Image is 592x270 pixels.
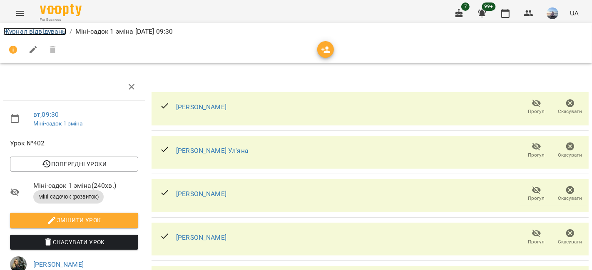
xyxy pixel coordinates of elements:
span: 7 [461,2,470,11]
span: Скасувати [558,108,582,115]
a: [PERSON_NAME] [176,233,226,241]
a: вт , 09:30 [33,110,59,118]
span: Прогул [528,238,545,245]
span: Прогул [528,108,545,115]
button: Прогул [520,226,553,249]
span: Скасувати [558,195,582,202]
span: Попередні уроки [17,159,132,169]
button: Прогул [520,96,553,119]
a: Міні-садок 1 зміна [33,120,83,127]
a: [PERSON_NAME] [176,190,226,198]
img: a5695baeaf149ad4712b46ffea65b4f5.jpg [547,7,558,19]
p: Міні-садок 1 зміна [DATE] 09:30 [75,27,173,37]
span: Скасувати [558,152,582,159]
span: Міні садочок (розвиток) [33,193,104,201]
button: Попередні уроки [10,157,138,172]
button: Скасувати [553,182,587,206]
button: Прогул [520,139,553,162]
span: For Business [40,17,82,22]
a: Журнал відвідувань [3,27,66,35]
button: Змінити урок [10,213,138,228]
button: Скасувати [553,226,587,249]
span: Прогул [528,152,545,159]
span: Скасувати [558,238,582,245]
span: Скасувати Урок [17,237,132,247]
button: Скасувати [553,139,587,162]
span: Змінити урок [17,215,132,225]
span: Міні-садок 1 зміна ( 240 хв. ) [33,181,138,191]
li: / [70,27,72,37]
button: UA [567,5,582,21]
a: [PERSON_NAME] [176,103,226,111]
span: Урок №402 [10,138,138,148]
a: [PERSON_NAME] [33,260,84,268]
button: Прогул [520,182,553,206]
button: Menu [10,3,30,23]
a: [PERSON_NAME] Ул'яна [176,147,249,155]
button: Скасувати [553,96,587,119]
button: Скасувати Урок [10,235,138,250]
nav: breadcrumb [3,27,589,37]
span: Прогул [528,195,545,202]
img: Voopty Logo [40,4,82,16]
span: 99+ [482,2,496,11]
span: UA [570,9,579,17]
